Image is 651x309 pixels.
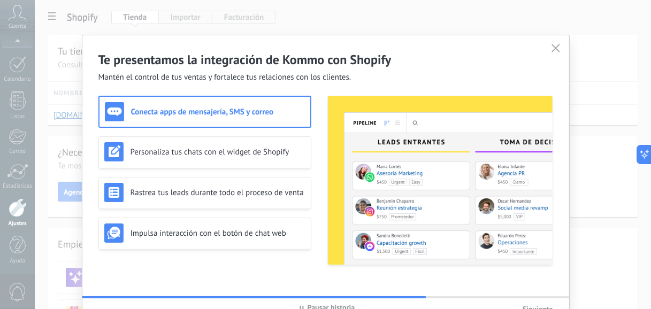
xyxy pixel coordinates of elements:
[131,107,305,117] h3: Conecta apps de mensajería, SMS y correo
[131,228,305,238] h3: Impulsa interacción con el botón de chat web
[131,188,305,198] h3: Rastrea tus leads durante todo el proceso de venta
[98,51,553,68] h2: Te presentamos la integración de Kommo con Shopify
[131,147,305,157] h3: Personaliza tus chats con el widget de Shopify
[98,72,351,83] span: Mantén el control de tus ventas y fortalece tus relaciones con los clientes.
